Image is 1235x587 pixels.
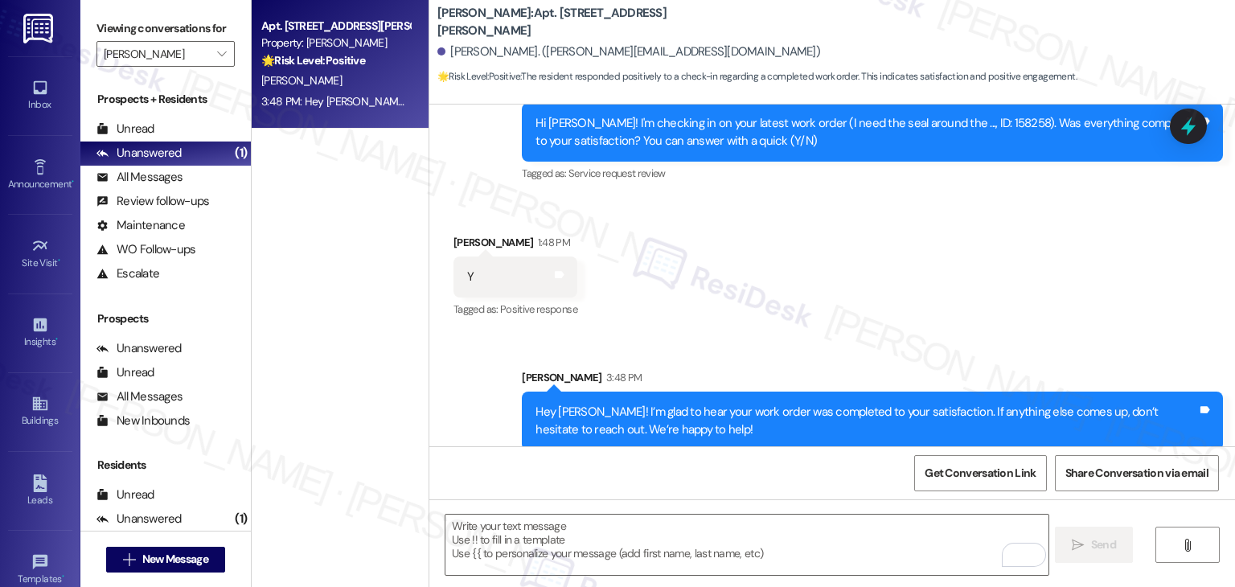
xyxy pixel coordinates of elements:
i:  [217,47,226,60]
textarea: To enrich screen reader interactions, please activate Accessibility in Grammarly extension settings [445,515,1048,575]
div: Prospects [80,310,251,327]
span: New Message [142,551,208,568]
strong: 🌟 Risk Level: Positive [261,53,365,68]
a: Buildings [8,390,72,433]
div: Review follow-ups [96,193,209,210]
div: 1:48 PM [534,234,570,251]
span: [PERSON_NAME] [261,73,342,88]
div: Residents [80,457,251,474]
div: Y [467,269,474,285]
span: Share Conversation via email [1065,465,1208,482]
div: New Inbounds [96,413,190,429]
a: Leads [8,470,72,513]
a: Inbox [8,74,72,117]
span: • [72,176,74,187]
div: Property: [PERSON_NAME] [261,35,410,51]
div: 3:48 PM [602,369,642,386]
div: WO Follow-ups [96,241,195,258]
span: • [55,334,58,345]
div: [PERSON_NAME] [522,369,1223,392]
span: Send [1091,536,1116,553]
div: Unanswered [96,511,182,527]
div: (1) [231,141,251,166]
input: All communities [104,41,209,67]
div: Unread [96,121,154,138]
span: • [62,571,64,582]
div: Unanswered [96,145,182,162]
img: ResiDesk Logo [23,14,56,43]
span: Get Conversation Link [925,465,1036,482]
span: • [58,255,60,266]
i:  [1072,539,1084,552]
button: Share Conversation via email [1055,455,1219,491]
div: [PERSON_NAME] [453,234,577,257]
div: Tagged as: [453,298,577,321]
button: Get Conversation Link [914,455,1046,491]
button: New Message [106,547,225,573]
div: Hi [PERSON_NAME]! I'm checking in on your latest work order (I need the seal around the ..., ID: ... [535,115,1197,150]
a: Site Visit • [8,232,72,276]
a: Insights • [8,311,72,355]
div: All Messages [96,388,183,405]
div: Unread [96,486,154,503]
div: Hey [PERSON_NAME]! I’m glad to hear your work order was completed to your satisfaction. If anythi... [535,404,1197,438]
div: Tagged as: [522,162,1223,185]
div: Escalate [96,265,159,282]
div: 3:48 PM: Hey [PERSON_NAME]! I’m glad to hear your work order was completed to your satisfaction. ... [261,94,1080,109]
div: Apt. [STREET_ADDRESS][PERSON_NAME] [261,18,410,35]
i:  [1181,539,1193,552]
span: : The resident responded positively to a check-in regarding a completed work order. This indicate... [437,68,1077,85]
div: Prospects + Residents [80,91,251,108]
span: Positive response [500,302,577,316]
div: Unanswered [96,340,182,357]
b: [PERSON_NAME]: Apt. [STREET_ADDRESS][PERSON_NAME] [437,5,759,39]
div: All Messages [96,169,183,186]
div: Maintenance [96,217,185,234]
div: (1) [231,507,251,532]
button: Send [1055,527,1133,563]
div: [PERSON_NAME]. ([PERSON_NAME][EMAIL_ADDRESS][DOMAIN_NAME]) [437,43,820,60]
span: Service request review [568,166,666,180]
i:  [123,553,135,566]
div: Unread [96,364,154,381]
label: Viewing conversations for [96,16,235,41]
strong: 🌟 Risk Level: Positive [437,70,520,83]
